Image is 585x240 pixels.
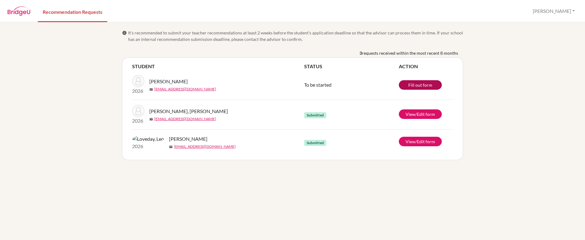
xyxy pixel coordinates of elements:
a: [EMAIL_ADDRESS][DOMAIN_NAME] [174,144,236,149]
b: 3 [359,50,362,56]
span: mail [149,117,153,121]
a: View/Edit form [399,109,442,119]
span: Submitted [304,112,326,118]
img: BridgeU logo [7,6,30,16]
th: STATUS [304,63,399,70]
span: info [122,30,127,35]
img: Loveday, Leo [132,135,164,143]
span: mail [169,145,173,149]
span: [PERSON_NAME] [149,78,188,85]
img: Farnsworth, Darren [132,75,144,87]
a: [EMAIL_ADDRESS][DOMAIN_NAME] [154,116,216,122]
span: It’s recommended to submit your teacher recommendations at least 2 weeks before the student’s app... [128,30,463,42]
a: [EMAIL_ADDRESS][DOMAIN_NAME] [154,86,216,92]
span: To be started [304,82,332,88]
span: [PERSON_NAME], [PERSON_NAME] [149,108,228,115]
p: 2026 [132,143,164,150]
span: requests received within the most recent 8 months [362,50,458,56]
span: [PERSON_NAME] [169,135,207,143]
span: mail [149,88,153,91]
a: Fill out form [399,80,442,90]
span: Submitted [304,140,326,146]
p: 2026 [132,87,144,95]
a: Recommendation Requests [38,1,107,22]
img: Michael, Luna [132,105,144,117]
th: STUDENT [132,63,304,70]
button: [PERSON_NAME] [530,5,578,17]
a: View/Edit form [399,137,442,146]
p: 2026 [132,117,144,124]
th: ACTION [399,63,453,70]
